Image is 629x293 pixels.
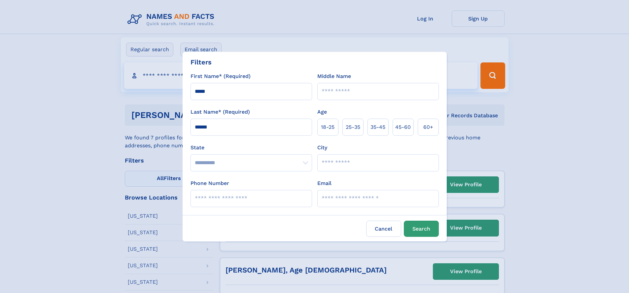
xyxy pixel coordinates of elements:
label: Phone Number [191,179,229,187]
span: 60+ [423,123,433,131]
label: Last Name* (Required) [191,108,250,116]
label: First Name* (Required) [191,72,251,80]
span: 35‑45 [370,123,385,131]
span: 45‑60 [395,123,411,131]
span: 18‑25 [321,123,334,131]
label: Cancel [366,221,401,237]
label: Age [317,108,327,116]
span: 25‑35 [346,123,360,131]
label: City [317,144,327,152]
label: Middle Name [317,72,351,80]
label: Email [317,179,332,187]
div: Filters [191,57,212,67]
label: State [191,144,312,152]
button: Search [404,221,439,237]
